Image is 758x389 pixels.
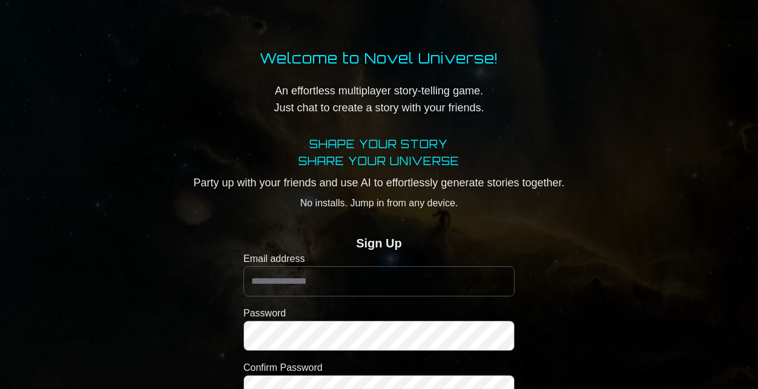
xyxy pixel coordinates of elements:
[243,252,515,266] label: Email address
[193,152,564,169] h2: SHARE YOUR UNIVERSE
[243,361,515,375] label: Confirm Password
[243,306,515,321] label: Password
[193,196,564,211] p: No installs. Jump in from any device.
[193,174,564,191] p: Party up with your friends and use AI to effortlessly generate stories together.
[356,235,402,252] h2: Sign Up
[260,48,498,68] h1: Welcome to Novel Universe!
[260,82,498,116] p: An effortless multiplayer story-telling game. Just chat to create a story with your friends.
[193,136,564,152] h1: SHAPE YOUR STORY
